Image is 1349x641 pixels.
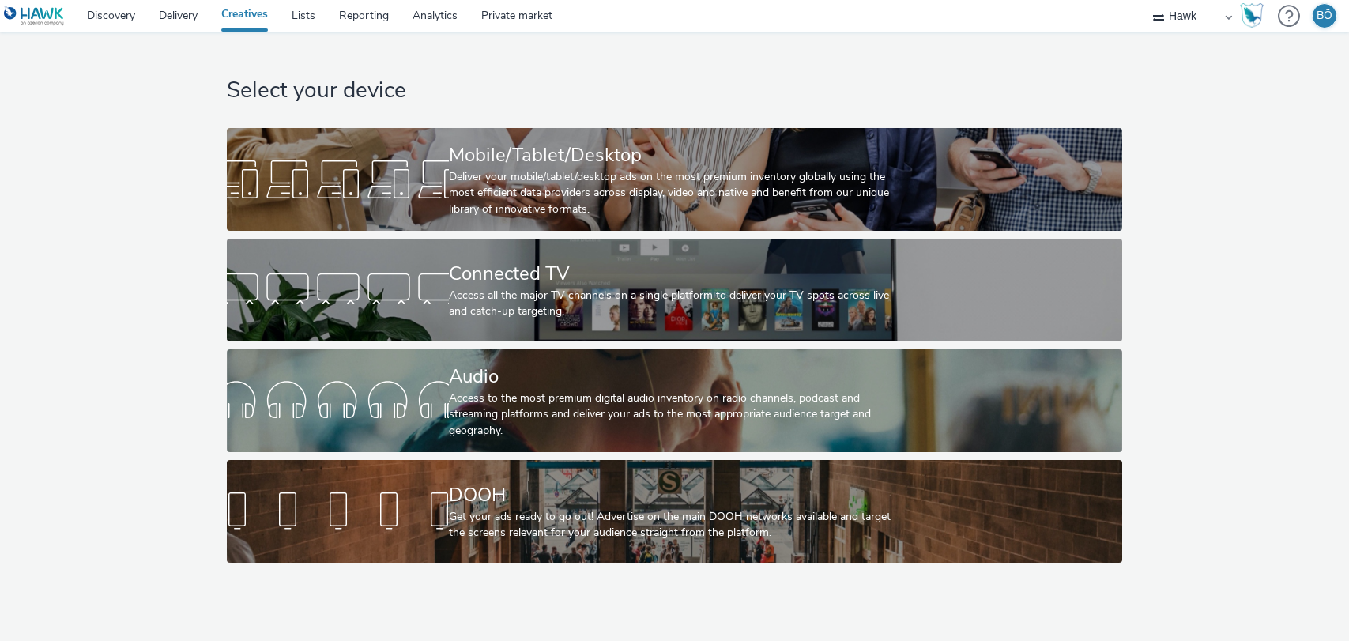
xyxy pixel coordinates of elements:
[1240,3,1264,28] img: Hawk Academy
[227,460,1122,563] a: DOOHGet your ads ready to go out! Advertise on the main DOOH networks available and target the sc...
[227,239,1122,341] a: Connected TVAccess all the major TV channels on a single platform to deliver your TV spots across...
[449,141,894,169] div: Mobile/Tablet/Desktop
[449,260,894,288] div: Connected TV
[449,509,894,541] div: Get your ads ready to go out! Advertise on the main DOOH networks available and target the screen...
[4,6,65,26] img: undefined Logo
[449,169,894,217] div: Deliver your mobile/tablet/desktop ads on the most premium inventory globally using the most effi...
[1240,3,1270,28] a: Hawk Academy
[227,128,1122,231] a: Mobile/Tablet/DesktopDeliver your mobile/tablet/desktop ads on the most premium inventory globall...
[1317,4,1332,28] div: BÖ
[227,349,1122,452] a: AudioAccess to the most premium digital audio inventory on radio channels, podcast and streaming ...
[449,390,894,439] div: Access to the most premium digital audio inventory on radio channels, podcast and streaming platf...
[227,76,1122,106] h1: Select your device
[449,363,894,390] div: Audio
[449,288,894,320] div: Access all the major TV channels on a single platform to deliver your TV spots across live and ca...
[449,481,894,509] div: DOOH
